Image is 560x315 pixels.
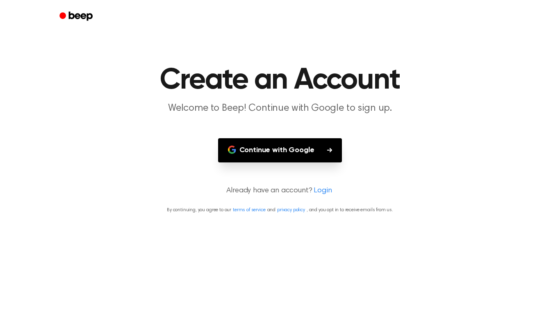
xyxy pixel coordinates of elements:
[218,138,342,162] button: Continue with Google
[10,206,550,214] p: By continuing, you agree to our and , and you opt in to receive emails from us.
[233,208,265,212] a: terms of service
[123,102,437,115] p: Welcome to Beep! Continue with Google to sign up.
[10,185,550,196] p: Already have an account?
[54,9,100,25] a: Beep
[70,66,490,95] h1: Create an Account
[277,208,305,212] a: privacy policy
[314,185,332,196] a: Login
